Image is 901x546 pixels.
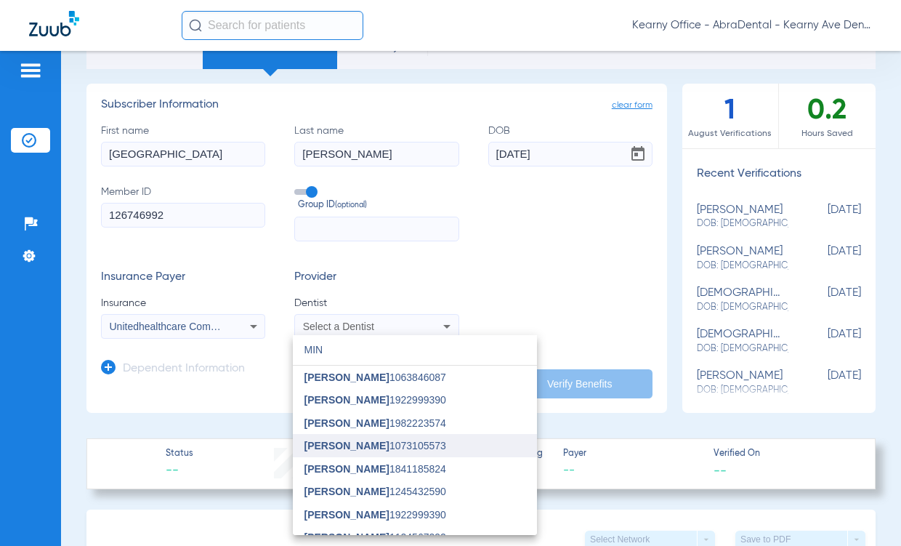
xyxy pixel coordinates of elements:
span: 1124567292 [304,532,446,542]
span: [PERSON_NAME] [304,417,389,429]
span: [PERSON_NAME] [304,463,389,475]
span: [PERSON_NAME] [304,509,389,521]
input: dropdown search [293,335,537,365]
span: 1982223574 [304,418,446,428]
span: [PERSON_NAME] [304,372,389,383]
span: 1245432590 [304,486,446,497]
span: 1063846087 [304,372,446,382]
span: 1841185824 [304,464,446,474]
span: 1922999390 [304,395,446,405]
span: [PERSON_NAME] [304,394,389,406]
iframe: Chat Widget [828,476,901,546]
span: [PERSON_NAME] [304,440,389,451]
span: [PERSON_NAME] [304,486,389,497]
span: 1922999390 [304,510,446,520]
span: 1073105573 [304,441,446,451]
span: [PERSON_NAME] [304,531,389,543]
